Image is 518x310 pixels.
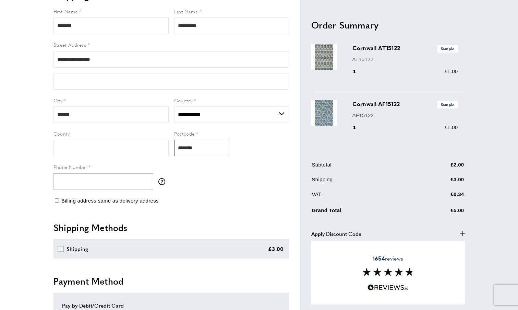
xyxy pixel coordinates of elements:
p: AT15122 [352,55,458,63]
div: Pay by Debit/Credit Card [62,301,281,310]
strong: 1654 [373,254,385,262]
td: Grand Total [312,205,416,220]
img: Cornwall AT15122 [311,44,337,70]
h3: Cornwall AF15122 [352,100,458,108]
td: Subtotal [312,161,416,174]
span: Last Name [174,8,198,15]
span: £1.00 [444,68,458,74]
span: Sample [437,101,458,108]
td: £5.00 [417,205,464,220]
span: reviews [373,255,403,262]
div: 1 [352,123,366,131]
span: First Name [53,8,78,15]
span: County [53,130,70,137]
button: More information [158,178,169,185]
td: £3.00 [417,175,464,189]
h3: Cornwall AT15122 [352,44,458,52]
span: Apply Discount Code [311,229,361,238]
h2: Shipping Methods [53,221,289,234]
td: Shipping [312,175,416,189]
span: Sample [437,45,458,52]
h2: Payment Method [53,275,289,287]
p: AF15122 [352,111,458,119]
td: £2.00 [417,161,464,174]
span: Postcode [174,130,195,137]
div: £3.00 [268,245,284,253]
div: 1 [352,67,366,76]
span: Phone Number [53,163,87,170]
span: £1.00 [444,124,458,130]
span: Billing address same as delivery address [61,198,159,204]
h2: Order Summary [311,19,465,31]
span: City [53,97,63,104]
img: Reviews section [362,268,414,276]
img: Cornwall AF15122 [311,100,337,126]
span: Country [174,97,193,104]
td: £0.34 [417,190,464,204]
td: VAT [312,190,416,204]
input: Billing address same as delivery address [55,198,59,203]
span: Street Address [53,41,86,48]
img: Reviews.io 5 stars [368,284,409,291]
div: Shipping [67,245,88,253]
